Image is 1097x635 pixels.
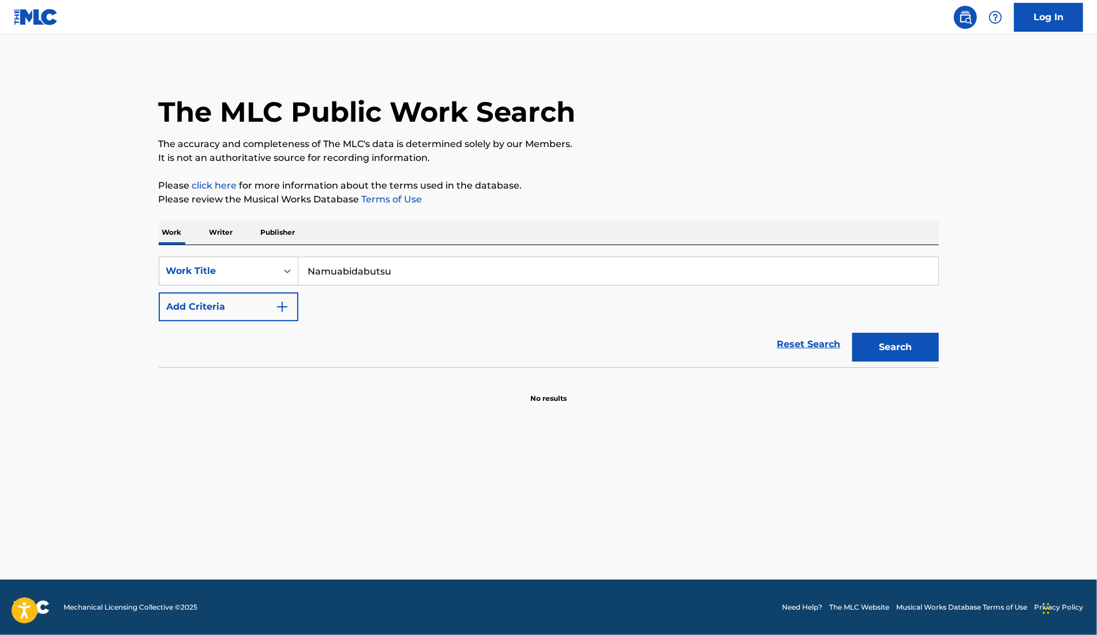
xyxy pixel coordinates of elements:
p: No results [530,380,567,404]
a: The MLC Website [829,602,889,613]
p: Please review the Musical Works Database [159,193,939,206]
div: Drag [1043,591,1050,626]
p: Publisher [257,220,299,245]
p: Writer [206,220,237,245]
img: search [959,10,972,24]
img: MLC Logo [14,9,58,25]
a: Reset Search [772,332,847,357]
a: Public Search [954,6,977,29]
p: It is not an authoritative source for recording information. [159,151,939,165]
h1: The MLC Public Work Search [159,95,576,129]
button: Add Criteria [159,292,298,321]
a: Need Help? [782,602,822,613]
div: Help [984,6,1007,29]
div: Work Title [166,264,270,278]
img: help [989,10,1002,24]
iframe: Chat Widget [1039,580,1097,635]
a: click here [192,180,237,191]
span: Mechanical Licensing Collective © 2025 [63,602,197,613]
p: Please for more information about the terms used in the database. [159,179,939,193]
img: 9d2ae6d4665cec9f34b9.svg [275,300,289,314]
button: Search [852,333,939,362]
a: Log In [1014,3,1083,32]
a: Privacy Policy [1034,602,1083,613]
form: Search Form [159,257,939,367]
p: Work [159,220,185,245]
a: Terms of Use [360,194,422,205]
p: The accuracy and completeness of The MLC's data is determined solely by our Members. [159,137,939,151]
img: logo [14,600,50,614]
a: Musical Works Database Terms of Use [896,602,1027,613]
